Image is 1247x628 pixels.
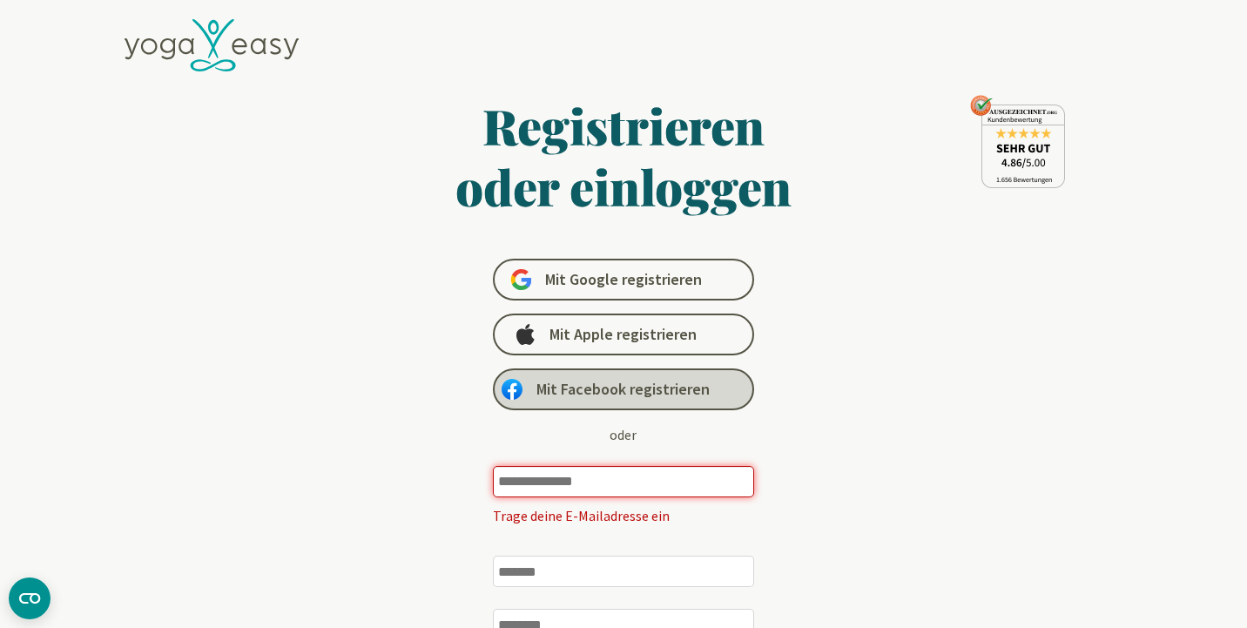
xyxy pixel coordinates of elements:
button: CMP-Widget öffnen [9,577,51,619]
span: Mit Google registrieren [545,269,702,290]
img: ausgezeichnet_seal.png [970,95,1065,188]
span: Mit Apple registrieren [549,324,697,345]
div: oder [610,424,637,445]
span: Mit Facebook registrieren [536,379,710,400]
p: Trage deine E-Mailadresse ein [493,506,754,525]
h1: Registrieren oder einloggen [286,95,961,217]
a: Mit Facebook registrieren [493,368,754,410]
a: Mit Apple registrieren [493,314,754,355]
a: Mit Google registrieren [493,259,754,300]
